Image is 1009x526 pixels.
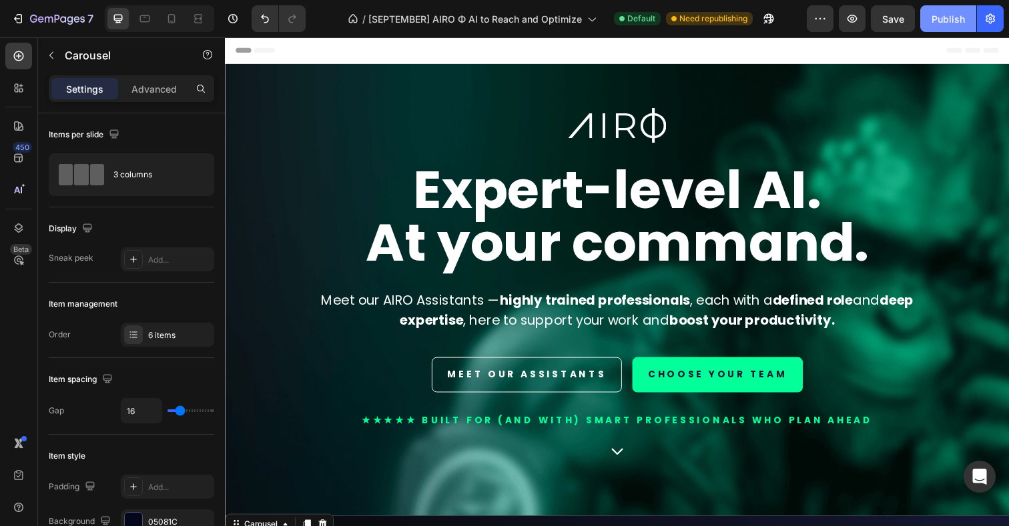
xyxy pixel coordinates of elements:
div: Items per slide [49,126,122,144]
strong: defined role [559,259,641,278]
img: AIRO_LOGO.svg [350,72,450,108]
a: CHOOSE YOUR TEAM [416,327,590,363]
iframe: Design area [225,37,1009,526]
div: Sneak peek [49,252,93,264]
span: / [362,12,366,26]
span: Save [882,13,904,25]
span: Default [627,13,655,25]
div: 6 items [148,329,211,341]
a: Section 2 [392,415,408,431]
div: Publish [932,12,965,26]
div: Undo/Redo [252,5,306,32]
p: ★★★★★ BUILT FOR (AND WITH) smart professionals who plan ahead [139,385,661,397]
button: Publish [920,5,976,32]
div: Order [49,329,71,341]
div: Display [49,220,95,238]
p: CHOOSE YOUR TEAM [432,338,574,350]
span: Need republishing [679,13,747,25]
div: Item style [49,450,85,462]
p: Advanced [131,82,177,96]
div: Item management [49,298,117,310]
button: Save [871,5,915,32]
input: Auto [121,399,161,423]
div: Carousel [17,491,56,503]
strong: highly trained professionals [281,259,475,278]
div: 450 [13,142,32,153]
strong: boost your productivity. [454,279,623,298]
p: Settings [66,82,103,96]
div: Item spacing [49,371,115,389]
strong: deep expertise [179,259,703,298]
p: MEET OUR ASSISTANTS [227,338,389,350]
div: Add... [148,481,211,493]
span: [SEPTEMBER] AIRO Φ AI to Reach and Optimize [368,12,582,26]
p: Meet our AIRO Assistants — , each with a and , here to support your work and [65,259,736,299]
p: Carousel [65,47,178,63]
strong: At your command. [143,172,657,247]
p: 7 [87,11,93,27]
div: Add... [148,254,211,266]
div: 3 columns [113,159,195,190]
strong: Expert-level AI. [192,119,609,193]
div: Padding [49,478,98,496]
div: Beta [10,244,32,255]
a: MEET OUR ASSISTANTS [211,327,405,363]
div: Gap [49,405,64,417]
div: Open Intercom Messenger [964,461,996,493]
button: 7 [5,5,99,32]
